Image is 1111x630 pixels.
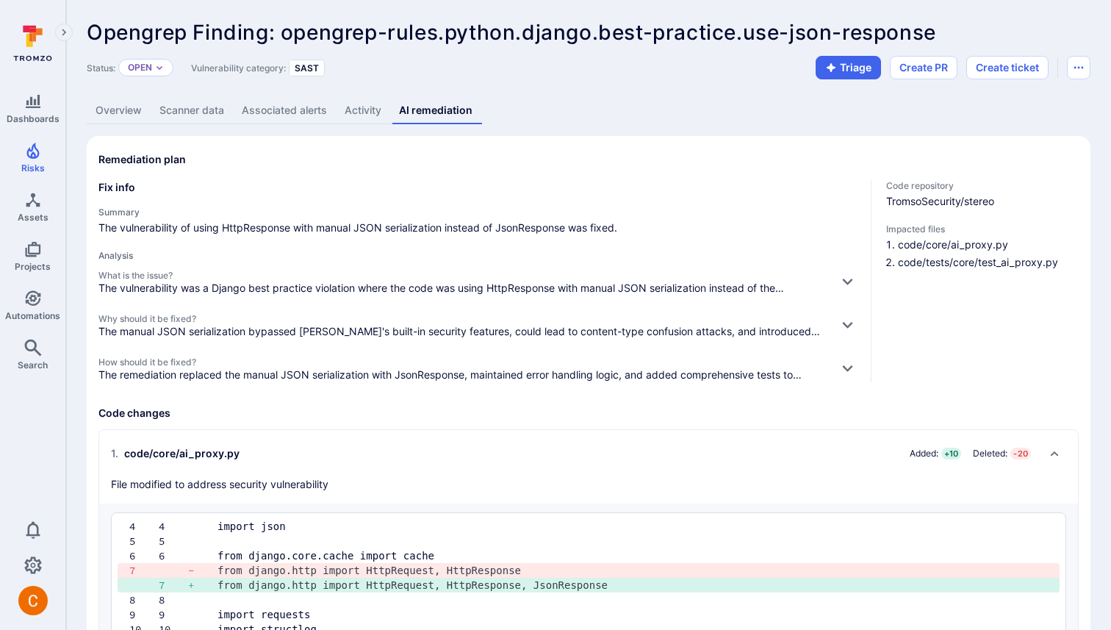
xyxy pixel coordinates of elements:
div: Vulnerability tabs [87,97,1090,124]
span: Opengrep Finding: opengrep-rules.python.django.best-practice.use-json-response [87,20,936,45]
li: code/tests/core/test_ai_proxy.py [898,255,1079,270]
a: Activity [336,97,390,124]
pre: from django.http import HttpRequest, HttpResponse, JsonResponse [217,578,1048,593]
span: Automations [5,310,60,321]
a: AI remediation [390,97,481,124]
span: Status: [87,62,115,74]
div: 5 [129,534,159,548]
div: 6 [129,548,159,563]
h4: Summary [98,207,859,218]
span: Dashboards [7,113,60,124]
h4: Analysis [98,250,859,261]
button: Expand dropdown [155,63,164,72]
div: 4 [129,519,159,534]
span: Impacted files [886,223,1079,235]
div: 7 [129,563,159,578]
h3: Code changes [98,406,1079,420]
span: Search [18,359,48,371]
span: The vulnerability of using HttpResponse with manual JSON serialization instead of JsonResponse wa... [98,221,859,235]
div: 7 [159,578,188,593]
div: 4 [159,519,188,534]
pre: import requests [217,607,1048,622]
pre: from django.http import HttpRequest, HttpResponse [217,563,1048,578]
div: 9 [159,607,188,622]
span: TromsoSecurity/stereo [886,194,1079,209]
div: 8 [129,593,159,607]
div: code/core/ai_proxy.py [111,446,240,461]
span: Risks [21,162,45,173]
a: Scanner data [151,97,233,124]
span: What is the issue? [98,270,827,281]
div: Camilo Rivera [18,586,48,615]
span: Projects [15,261,51,272]
img: ACg8ocJuq_DPPTkXyD9OlTnVLvDrpObecjcADscmEHLMiTyEnTELew=s96-c [18,586,48,615]
span: Code repository [886,180,1079,191]
li: code/core/ai_proxy.py [898,237,1079,252]
p: The manual JSON serialization bypassed [PERSON_NAME]'s built-in security features, could lead to ... [98,324,827,339]
div: 8 [159,593,188,607]
span: How should it be fixed? [98,357,827,368]
pre: from django.core.cache import cache [217,548,1048,563]
h2: Remediation plan [98,152,186,167]
span: Assets [18,212,48,223]
span: Added: [910,448,938,459]
span: - 20 [1010,448,1031,459]
div: 5 [159,534,188,548]
span: Deleted: [973,448,1007,459]
div: 6 [159,548,188,563]
h3: Fix info [98,180,859,195]
pre: import json [217,519,1048,534]
p: The vulnerability was a Django best practice violation where the code was using HttpResponse with... [98,281,827,296]
button: Triage [816,56,881,79]
span: 1 . [111,446,118,461]
p: The remediation replaced the manual JSON serialization with JsonResponse, maintained error handli... [98,368,827,382]
button: Open [128,62,152,74]
div: - [188,563,217,578]
div: 9 [129,607,159,622]
div: Collapse [99,430,1078,504]
div: SAST [289,60,325,76]
i: Expand navigation menu [59,26,69,39]
button: Options menu [1067,56,1090,79]
div: + [188,578,217,593]
button: Create ticket [966,56,1049,79]
button: Expand navigation menu [55,24,73,41]
a: Associated alerts [233,97,336,124]
span: + 10 [941,448,962,459]
p: File modified to address security vulnerability [111,477,328,492]
span: Vulnerability category: [191,62,286,74]
button: Create PR [890,56,957,79]
a: Overview [87,97,151,124]
span: Why should it be fixed? [98,313,827,324]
